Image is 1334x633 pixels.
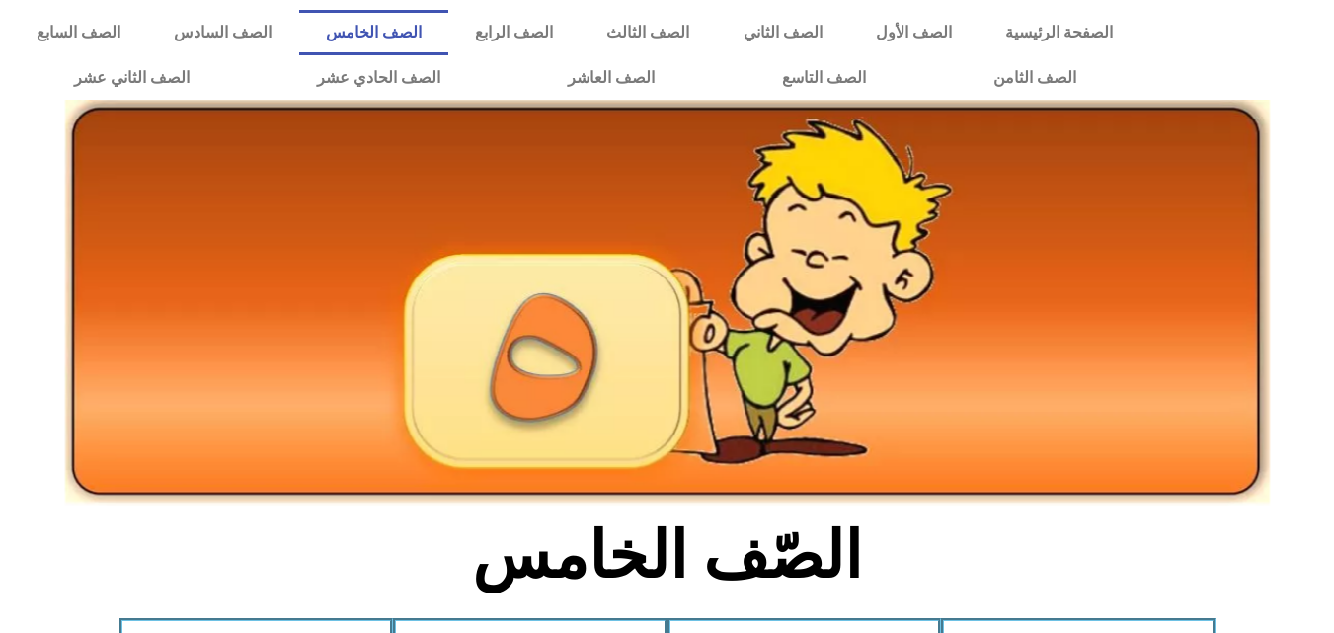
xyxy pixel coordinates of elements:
[718,55,929,101] a: الصف التاسع
[448,10,580,55] a: الصف الرابع
[580,10,716,55] a: الصف الثالث
[504,55,718,101] a: الصف العاشر
[979,10,1139,55] a: الصفحة الرئيسية
[147,10,298,55] a: الصف السادس
[849,10,979,55] a: الصف الأول
[929,55,1139,101] a: الصف الثامن
[299,10,448,55] a: الصف الخامس
[10,10,147,55] a: الصف السابع
[341,517,993,594] h2: الصّف الخامس
[10,55,253,101] a: الصف الثاني عشر
[253,55,504,101] a: الصف الحادي عشر
[717,10,849,55] a: الصف الثاني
